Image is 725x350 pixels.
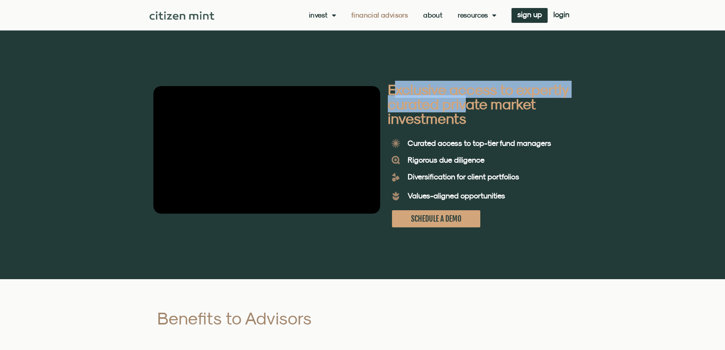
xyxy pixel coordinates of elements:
[553,12,569,17] span: login
[408,191,505,200] b: Values-aligned opportunities
[157,310,394,327] h2: Benefits to Advisors
[309,11,496,19] nav: Menu
[150,11,215,20] img: Citizen Mint
[351,11,408,19] a: Financial Advisors
[408,172,519,181] b: Diversification for client portfolios
[423,11,443,19] a: About
[408,139,551,147] b: Curated access to top-tier fund managers
[388,81,568,127] b: Exclusive access to expertly curated private market investments
[517,12,542,17] span: sign up
[309,11,336,19] a: Invest
[408,155,484,164] b: Rigorous due diligence
[511,8,548,23] a: sign up
[548,8,575,23] a: login
[392,210,480,227] a: SCHEDULE A DEMO
[458,11,496,19] a: Resources
[411,214,461,224] span: SCHEDULE A DEMO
